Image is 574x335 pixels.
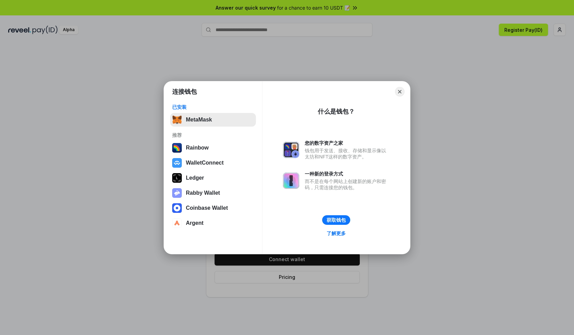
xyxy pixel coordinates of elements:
[395,87,405,96] button: Close
[172,115,182,125] img: svg+xml,%3Csvg%20fill%3D%22none%22%20height%3D%2233%22%20viewBox%3D%220%200%2035%2033%22%20width%...
[186,220,204,226] div: Argent
[186,160,224,166] div: WalletConnect
[305,147,389,160] div: 钱包用于发送、接收、存储和显示像以太坊和NFT这样的数字资产。
[305,178,389,191] div: 而不是在每个网站上创建新的账户和密码，只需连接您的钱包。
[172,143,182,153] img: svg+xml,%3Csvg%20width%3D%22120%22%20height%3D%22120%22%20viewBox%3D%220%200%20120%20120%22%20fil...
[170,156,256,170] button: WalletConnect
[327,230,346,236] div: 了解更多
[186,145,209,151] div: Rainbow
[172,173,182,183] img: svg+xml,%3Csvg%20xmlns%3D%22http%3A%2F%2Fwww.w3.org%2F2000%2Fsvg%22%20width%3D%2228%22%20height%3...
[170,171,256,185] button: Ledger
[186,205,228,211] div: Coinbase Wallet
[172,158,182,168] img: svg+xml,%3Csvg%20width%3D%2228%22%20height%3D%2228%22%20viewBox%3D%220%200%2028%2028%22%20fill%3D...
[172,88,197,96] h1: 连接钱包
[170,113,256,127] button: MetaMask
[172,188,182,198] img: svg+xml,%3Csvg%20xmlns%3D%22http%3A%2F%2Fwww.w3.org%2F2000%2Fsvg%22%20fill%3D%22none%22%20viewBox...
[283,172,299,189] img: svg+xml,%3Csvg%20xmlns%3D%22http%3A%2F%2Fwww.w3.org%2F2000%2Fsvg%22%20fill%3D%22none%22%20viewBox...
[170,216,256,230] button: Argent
[305,140,389,146] div: 您的数字资产之家
[170,186,256,200] button: Rabby Wallet
[305,171,389,177] div: 一种新的登录方式
[318,107,355,116] div: 什么是钱包？
[186,175,204,181] div: Ledger
[327,217,346,223] div: 获取钱包
[172,218,182,228] img: svg+xml,%3Csvg%20width%3D%2228%22%20height%3D%2228%22%20viewBox%3D%220%200%2028%2028%22%20fill%3D...
[170,201,256,215] button: Coinbase Wallet
[172,203,182,213] img: svg+xml,%3Csvg%20width%3D%2228%22%20height%3D%2228%22%20viewBox%3D%220%200%2028%2028%22%20fill%3D...
[323,229,350,238] a: 了解更多
[283,142,299,158] img: svg+xml,%3Csvg%20xmlns%3D%22http%3A%2F%2Fwww.w3.org%2F2000%2Fsvg%22%20fill%3D%22none%22%20viewBox...
[172,104,254,110] div: 已安装
[186,117,212,123] div: MetaMask
[322,215,350,225] button: 获取钱包
[186,190,220,196] div: Rabby Wallet
[170,141,256,155] button: Rainbow
[172,132,254,138] div: 推荐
